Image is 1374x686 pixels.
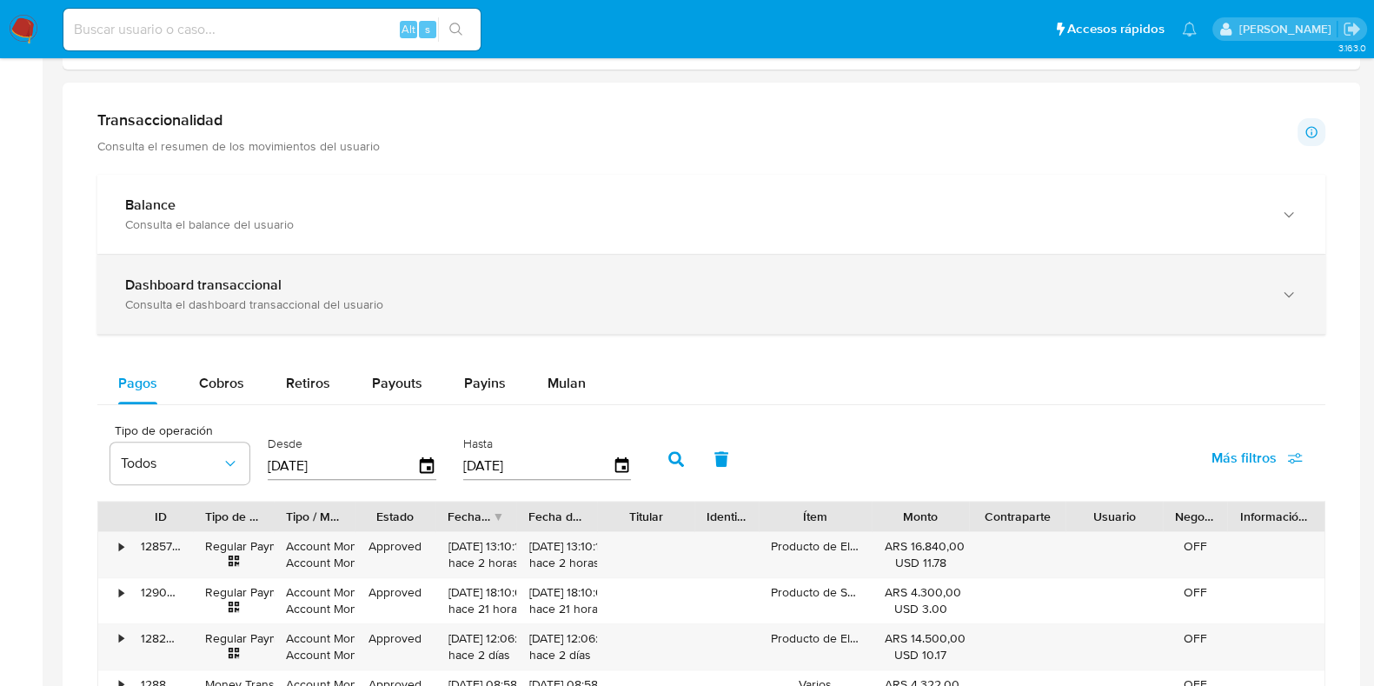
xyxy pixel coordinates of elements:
[402,21,415,37] span: Alt
[1337,41,1365,55] span: 3.163.0
[63,18,481,41] input: Buscar usuario o caso...
[1182,22,1197,37] a: Notificaciones
[1067,20,1165,38] span: Accesos rápidos
[1238,21,1337,37] p: julian.lasala@mercadolibre.com
[425,21,430,37] span: s
[1343,20,1361,38] a: Salir
[438,17,474,42] button: search-icon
